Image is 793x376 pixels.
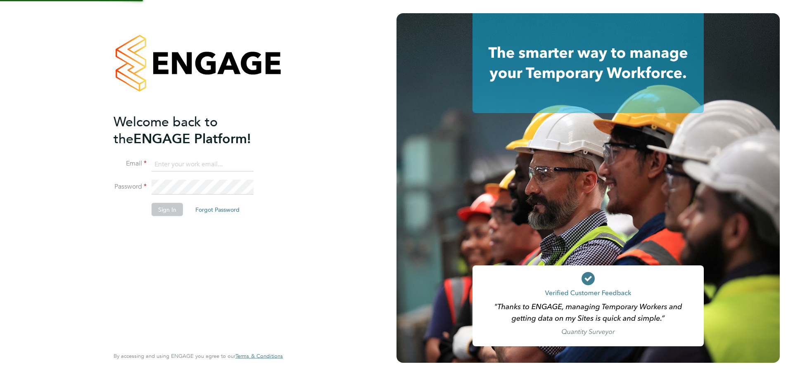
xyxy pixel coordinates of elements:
span: By accessing and using ENGAGE you agree to our [114,352,283,359]
button: Forgot Password [189,203,246,216]
button: Sign In [152,203,183,216]
label: Email [114,159,147,168]
a: Terms & Conditions [235,353,283,359]
span: Welcome back to the [114,114,218,147]
input: Enter your work email... [152,157,254,172]
h2: ENGAGE Platform! [114,113,275,147]
label: Password [114,182,147,191]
